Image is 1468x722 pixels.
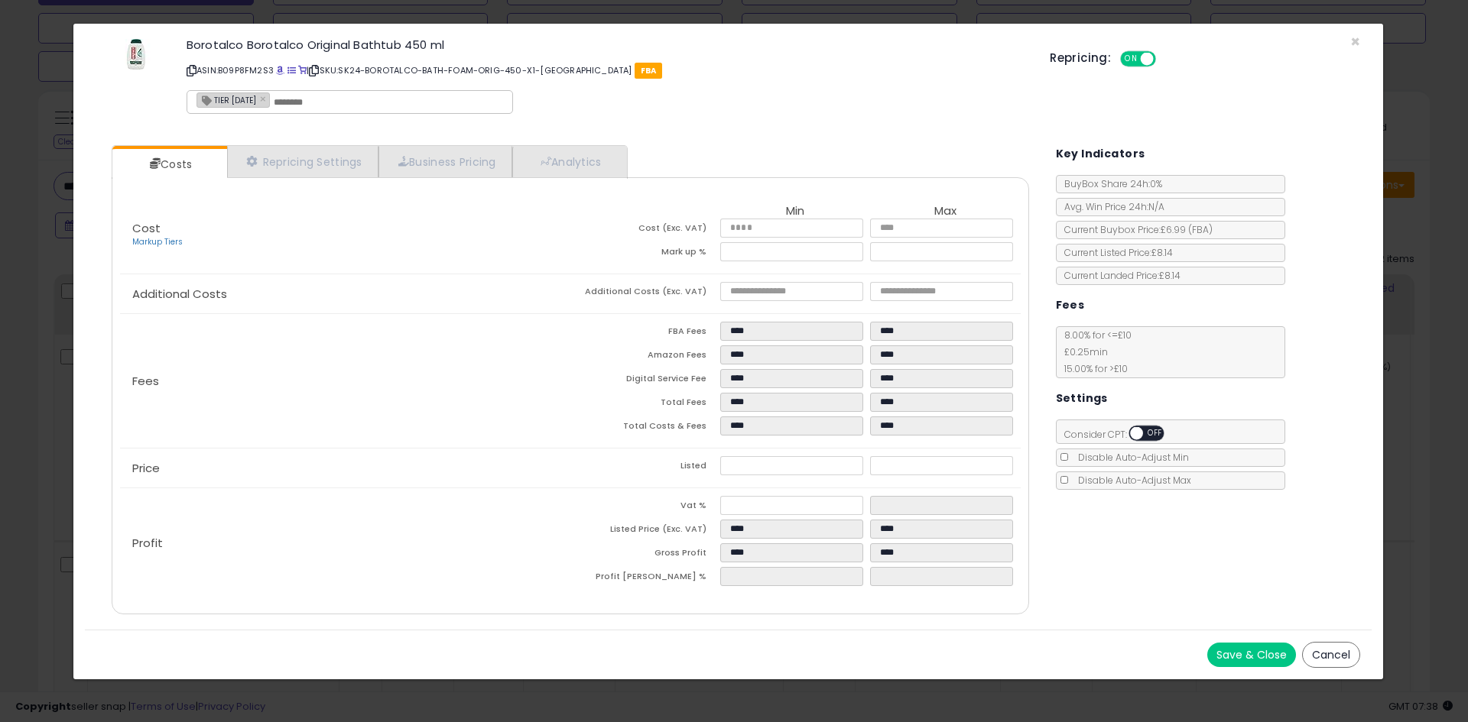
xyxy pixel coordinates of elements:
p: Fees [120,375,570,387]
a: × [260,92,269,105]
td: Total Fees [570,393,720,416]
td: Digital Service Fee [570,369,720,393]
button: Cancel [1302,642,1360,668]
span: Disable Auto-Adjust Max [1070,474,1191,487]
span: Current Buybox Price: [1057,223,1213,236]
td: Gross Profit [570,543,720,567]
a: Business Pricing [378,146,512,177]
h5: Repricing: [1050,52,1111,64]
p: ASIN: B09P8FM2S3 | SKU: SK24-BOROTALCO-BATH-FOAM-ORIG-450-X1-[GEOGRAPHIC_DATA] [187,58,1027,83]
td: Profit [PERSON_NAME] % [570,567,720,591]
span: BuyBox Share 24h: 0% [1057,177,1162,190]
span: ( FBA ) [1188,223,1213,236]
td: Additional Costs (Exc. VAT) [570,282,720,306]
a: Markup Tiers [132,236,183,248]
span: Current Listed Price: £8.14 [1057,246,1173,259]
td: Vat % [570,496,720,520]
h5: Settings [1056,389,1108,408]
span: £6.99 [1161,223,1213,236]
a: Analytics [512,146,625,177]
th: Max [870,205,1020,219]
td: Cost (Exc. VAT) [570,219,720,242]
td: Total Costs & Fees [570,416,720,440]
p: Price [120,462,570,474]
span: FBA [635,63,663,79]
td: Mark up % [570,242,720,266]
button: Save & Close [1207,643,1296,667]
a: BuyBox page [276,64,284,76]
img: 31AP4FOCpQL._SL60_.jpg [113,39,159,70]
th: Min [720,205,870,219]
span: Disable Auto-Adjust Min [1070,451,1189,464]
span: Current Landed Price: £8.14 [1057,269,1181,282]
span: OFF [1143,427,1168,440]
td: Listed [570,456,720,480]
p: Profit [120,537,570,549]
td: FBA Fees [570,322,720,345]
a: Costs [112,149,226,180]
h5: Key Indicators [1056,144,1145,164]
span: £0.25 min [1057,345,1108,358]
span: Consider CPT: [1057,428,1184,441]
span: 15.00 % for > £10 [1057,362,1128,375]
p: Cost [120,222,570,248]
a: Repricing Settings [227,146,378,177]
td: Listed Price (Exc. VAT) [570,520,720,543]
a: All offer listings [287,64,296,76]
td: Amazon Fees [570,345,720,369]
p: Additional Costs [120,288,570,300]
h3: Borotalco Borotalco Original Bathtub 450 ml [187,39,1027,50]
span: × [1350,31,1360,53]
span: OFF [1154,53,1178,66]
span: ON [1122,53,1141,66]
span: Avg. Win Price 24h: N/A [1057,200,1164,213]
span: 8.00 % for <= £10 [1057,329,1132,375]
h5: Fees [1056,296,1085,315]
span: TIER [DATE] [197,93,256,106]
a: Your listing only [298,64,307,76]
